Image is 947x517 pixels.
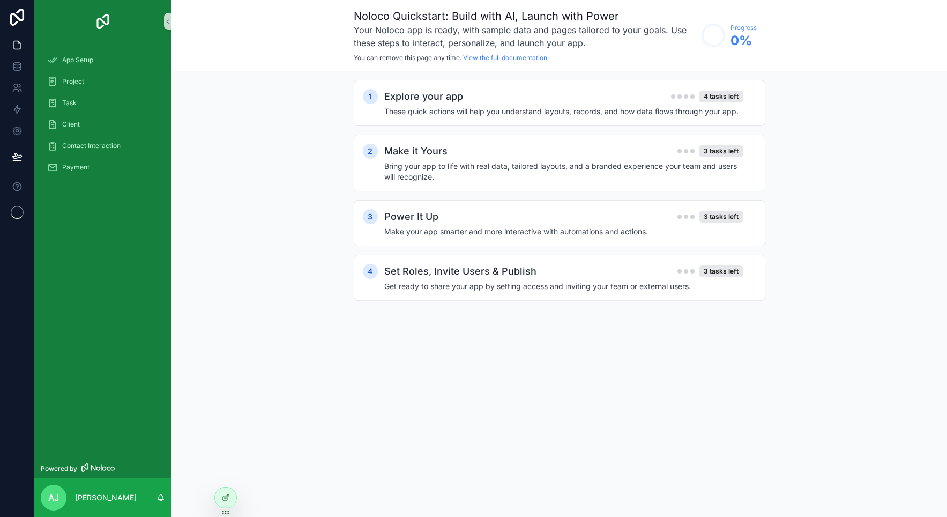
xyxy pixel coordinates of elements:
h3: Your Noloco app is ready, with sample data and pages tailored to your goals. Use these steps to i... [354,24,696,49]
img: App logo [94,13,111,30]
span: AJ [48,491,59,504]
span: Project [62,77,84,86]
span: App Setup [62,56,93,64]
span: Progress [730,24,757,32]
span: Task [62,99,77,107]
a: Project [41,72,165,91]
span: You can remove this page any time. [354,54,461,62]
div: scrollable content [34,43,171,191]
span: Client [62,120,80,129]
a: View the full documentation. [463,54,549,62]
a: Contact Interaction [41,136,165,156]
a: Client [41,115,165,134]
a: Payment [41,158,165,177]
span: Powered by [41,464,77,473]
span: Payment [62,163,90,172]
a: App Setup [41,50,165,70]
span: Contact Interaction [62,142,121,150]
a: Task [41,93,165,113]
h1: Noloco Quickstart: Build with AI, Launch with Power [354,9,696,24]
a: Powered by [34,459,171,478]
span: 0 % [730,32,757,49]
p: [PERSON_NAME] [75,492,137,503]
